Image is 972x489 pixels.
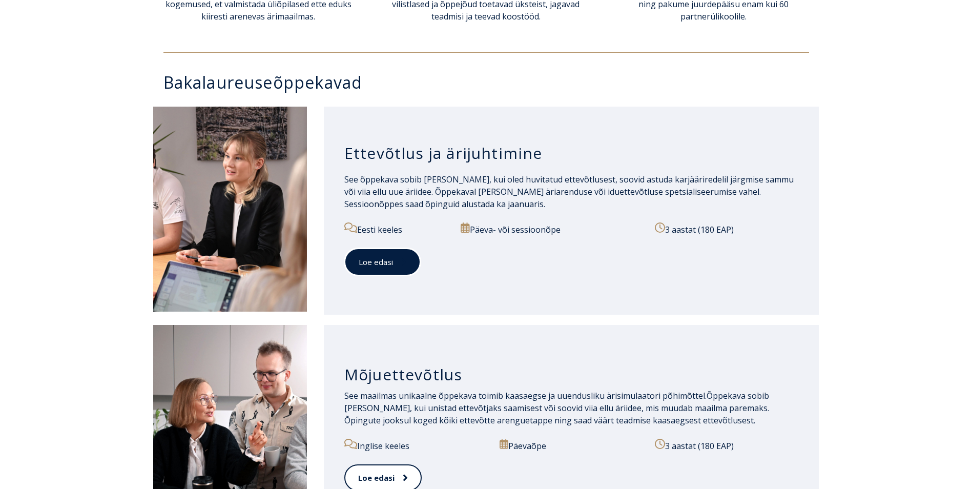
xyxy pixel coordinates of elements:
p: Eesti keeles [344,222,449,236]
p: 3 aastat (180 EAP) [655,439,788,452]
span: Õppekava sobib [PERSON_NAME], kui unistad ettevõtjaks saamisest või soovid viia ellu äriidee, mis... [344,390,769,426]
a: Loe edasi [344,248,421,276]
span: See õppekava sobib [PERSON_NAME], kui oled huvitatud ettevõtlusest, soovid astuda karjääriredelil... [344,174,794,210]
img: Ettevõtlus ja ärijuhtimine [153,107,307,312]
p: Inglise keeles [344,439,488,452]
p: Päeva- või sessioonõpe [461,222,643,236]
p: Päevaõpe [500,439,643,452]
h3: Bakalaureuseõppekavad [163,73,819,91]
p: 3 aastat (180 EAP) [655,222,798,236]
h3: Mõjuettevõtlus [344,365,799,384]
span: See maailmas unikaalne õppekava toimib kaasaegse ja uuendusliku ärisimulaatori põhimõttel. [344,390,707,401]
h3: Ettevõtlus ja ärijuhtimine [344,144,799,163]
